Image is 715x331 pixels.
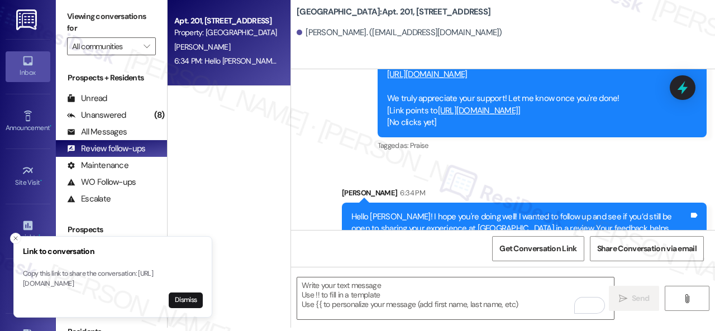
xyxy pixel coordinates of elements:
[619,294,627,303] i: 
[67,93,107,104] div: Unread
[6,51,50,81] a: Inbox
[297,6,490,18] b: [GEOGRAPHIC_DATA]: Apt. 201, [STREET_ADDRESS]
[499,243,576,255] span: Get Conversation Link
[397,187,425,199] div: 6:34 PM
[174,15,278,27] div: Apt. 201, [STREET_ADDRESS]
[6,216,50,246] a: Insights •
[6,271,50,301] a: Buildings
[378,137,707,153] div: Tagged as:
[72,37,138,55] input: All communities
[387,45,689,129] div: Thank you so much! It means a lot to us! Please take a moment to write a review here: We truly ap...
[16,9,39,30] img: ResiDesk Logo
[10,233,21,244] button: Close toast
[683,294,691,303] i: 
[67,176,136,188] div: WO Follow-ups
[297,277,614,319] textarea: To enrich screen reader interactions, please activate Accessibility in Grammarly extension settings
[387,69,468,80] a: [URL][DOMAIN_NAME]
[174,42,230,52] span: [PERSON_NAME]
[56,72,167,84] div: Prospects + Residents
[609,286,659,311] button: Send
[410,141,428,150] span: Praise
[342,187,707,203] div: [PERSON_NAME]
[67,8,156,37] label: Viewing conversations for
[67,193,111,205] div: Escalate
[492,236,584,261] button: Get Conversation Link
[144,42,150,51] i: 
[297,27,502,39] div: [PERSON_NAME]. ([EMAIL_ADDRESS][DOMAIN_NAME])
[438,105,518,116] a: [URL][DOMAIN_NAME]
[174,27,278,39] div: Property: [GEOGRAPHIC_DATA]
[67,143,145,155] div: Review follow-ups
[67,126,127,138] div: All Messages
[590,236,704,261] button: Share Conversation via email
[67,109,126,121] div: Unanswered
[23,269,203,289] p: Copy this link to share the conversation: [URL][DOMAIN_NAME]
[351,211,689,271] div: Hello [PERSON_NAME]! I hope you're doing well! I wanted to follow up and see if you’d still be op...
[632,292,649,304] span: Send
[56,224,167,236] div: Prospects
[597,243,697,255] span: Share Conversation via email
[50,122,51,130] span: •
[151,107,167,124] div: (8)
[6,161,50,191] a: Site Visit •
[23,246,203,257] h3: Link to conversation
[40,177,42,185] span: •
[169,292,203,308] button: Dismiss
[67,160,128,171] div: Maintenance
